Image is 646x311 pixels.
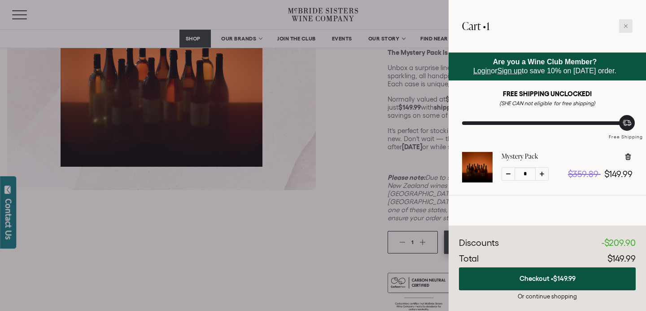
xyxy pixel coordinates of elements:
a: Mystery Pack [462,174,493,184]
h2: Cart • [462,13,489,39]
div: - [602,236,636,250]
a: Mystery Pack [502,152,538,161]
a: Login [473,67,491,75]
span: $359.89 [568,169,598,179]
div: Discounts [459,236,499,250]
div: Free Shipping [606,125,646,141]
em: (SHE CAN not eligible for free shipping) [499,100,595,106]
div: Or continue shopping [459,292,636,301]
span: $149.99 [604,169,633,179]
span: $209.90 [604,238,636,248]
span: 1 [486,18,489,33]
strong: FREE SHIPPING UNCLOCKED! [503,90,592,98]
strong: Are you a Wine Club Member? [493,58,597,66]
a: Sign up [498,67,522,75]
span: $149.99 [607,253,636,263]
span: or to save 10% on [DATE] order. [473,58,616,75]
div: Total [459,252,479,266]
button: Checkout •$149.99 [459,267,636,290]
span: $149.99 [553,275,576,282]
